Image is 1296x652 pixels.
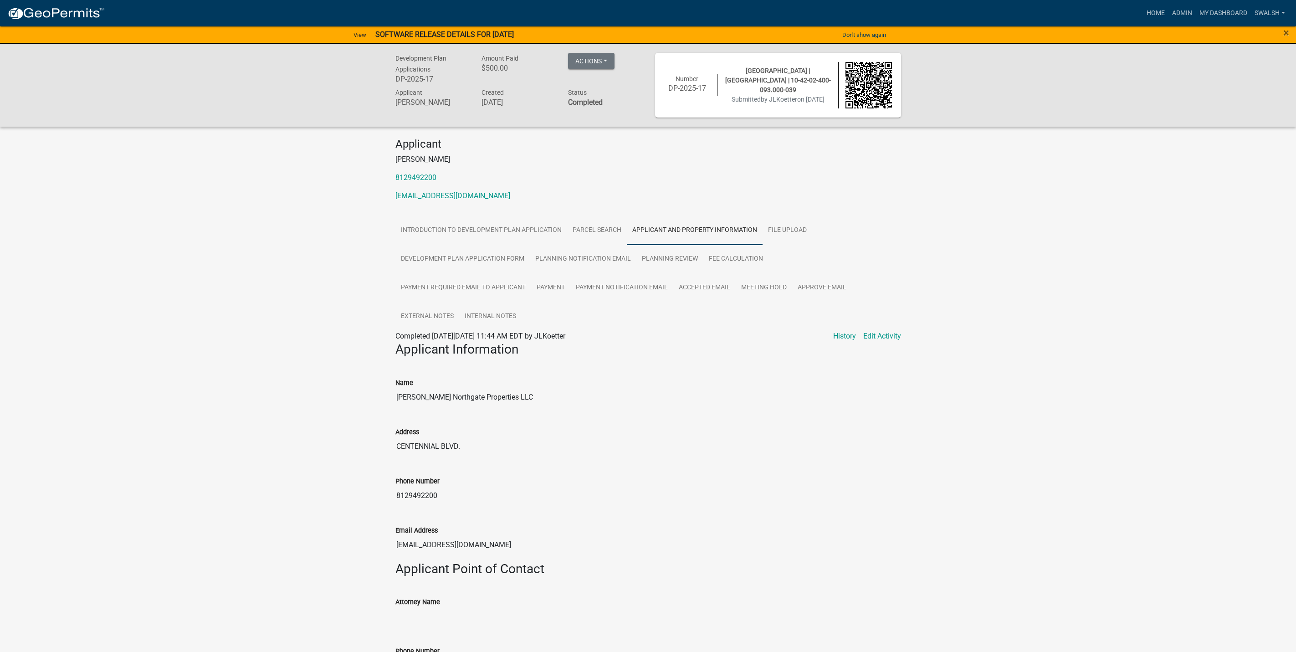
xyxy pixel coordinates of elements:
[395,273,531,303] a: Payment Required Email to Applicant
[725,67,831,93] span: [GEOGRAPHIC_DATA] | [GEOGRAPHIC_DATA] | 10-42-02-400-093.000-039
[395,173,436,182] a: 8129492200
[676,75,698,82] span: Number
[395,302,459,331] a: External Notes
[863,331,901,342] a: Edit Activity
[845,62,892,108] img: QR code
[375,30,514,39] strong: SOFTWARE RELEASE DETAILS FOR [DATE]
[703,245,768,274] a: Fee Calculation
[395,429,419,436] label: Address
[395,332,565,340] span: Completed [DATE][DATE] 11:44 AM EDT by JLKoetter
[763,216,812,245] a: File Upload
[482,98,554,107] h6: [DATE]
[482,55,518,62] span: Amount Paid
[350,27,370,42] a: View
[792,273,852,303] a: Approve Email
[482,89,504,96] span: Created
[568,53,615,69] button: Actions
[1168,5,1196,22] a: Admin
[395,380,413,386] label: Name
[736,273,792,303] a: Meeting Hold
[732,96,825,103] span: Submitted on [DATE]
[567,216,627,245] a: Parcel search
[570,273,673,303] a: Payment Notification Email
[761,96,797,103] span: by JLKoetter
[1251,5,1289,22] a: swalsh
[395,138,901,151] h4: Applicant
[1283,27,1289,38] button: Close
[395,561,901,577] h3: Applicant Point of Contact
[568,98,603,107] strong: Completed
[568,89,587,96] span: Status
[395,478,440,485] label: Phone Number
[531,273,570,303] a: Payment
[530,245,636,274] a: Planning Notification Email
[395,599,440,606] label: Attorney Name
[395,89,422,96] span: Applicant
[395,342,901,357] h3: Applicant Information
[636,245,703,274] a: Planning Review
[673,273,736,303] a: Accepted Email
[395,98,468,107] h6: [PERSON_NAME]
[1283,26,1289,39] span: ×
[1143,5,1168,22] a: Home
[395,528,438,534] label: Email Address
[482,64,554,72] h6: $500.00
[627,216,763,245] a: Applicant and Property Information
[459,302,522,331] a: Internal Notes
[395,245,530,274] a: Development Plan Application Form
[395,154,901,165] p: [PERSON_NAME]
[395,191,510,200] a: [EMAIL_ADDRESS][DOMAIN_NAME]
[1196,5,1251,22] a: My Dashboard
[833,331,856,342] a: History
[395,75,468,83] h6: DP-2025-17
[839,27,890,42] button: Don't show again
[664,84,711,92] h6: DP-2025-17
[395,216,567,245] a: Introduction to Development Plan Application
[395,55,446,73] span: Development Plan Applications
